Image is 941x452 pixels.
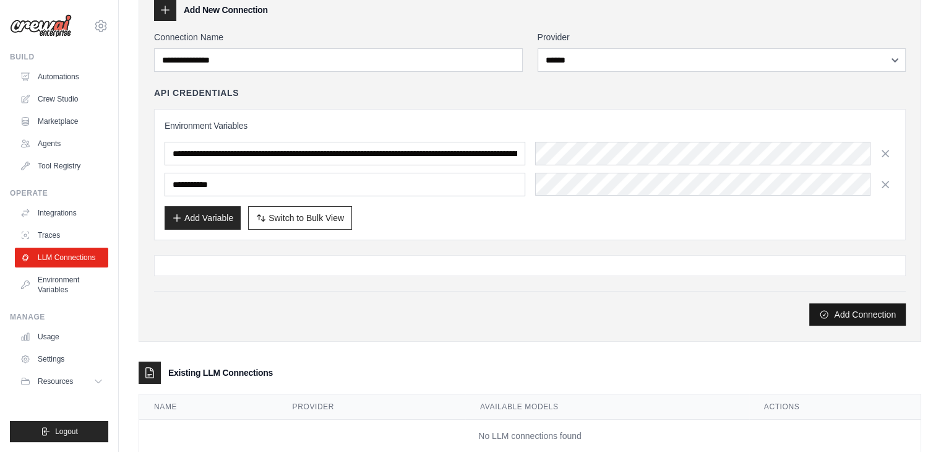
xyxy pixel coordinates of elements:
img: Logo [10,14,72,38]
a: Agents [15,134,108,154]
button: Logout [10,421,108,442]
th: Actions [749,394,921,420]
th: Available Models [465,394,749,420]
div: Build [10,52,108,62]
button: Add Connection [809,303,906,326]
button: Add Variable [165,206,241,230]
a: LLM Connections [15,248,108,267]
button: Resources [15,372,108,391]
span: Logout [55,427,78,437]
a: Crew Studio [15,89,108,109]
a: Automations [15,67,108,87]
div: Manage [10,312,108,322]
h4: API Credentials [154,87,239,99]
a: Integrations [15,203,108,223]
span: Resources [38,376,73,386]
span: Switch to Bulk View [269,212,344,224]
th: Name [139,394,278,420]
h3: Add New Connection [184,4,268,16]
label: Connection Name [154,31,523,43]
button: Switch to Bulk View [248,206,352,230]
a: Settings [15,349,108,369]
label: Provider [538,31,906,43]
a: Usage [15,327,108,347]
a: Environment Variables [15,270,108,300]
th: Provider [278,394,465,420]
a: Marketplace [15,111,108,131]
a: Traces [15,225,108,245]
div: Operate [10,188,108,198]
h3: Environment Variables [165,120,895,132]
td: No LLM connections found [139,419,921,452]
a: Tool Registry [15,156,108,176]
h3: Existing LLM Connections [168,367,273,379]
